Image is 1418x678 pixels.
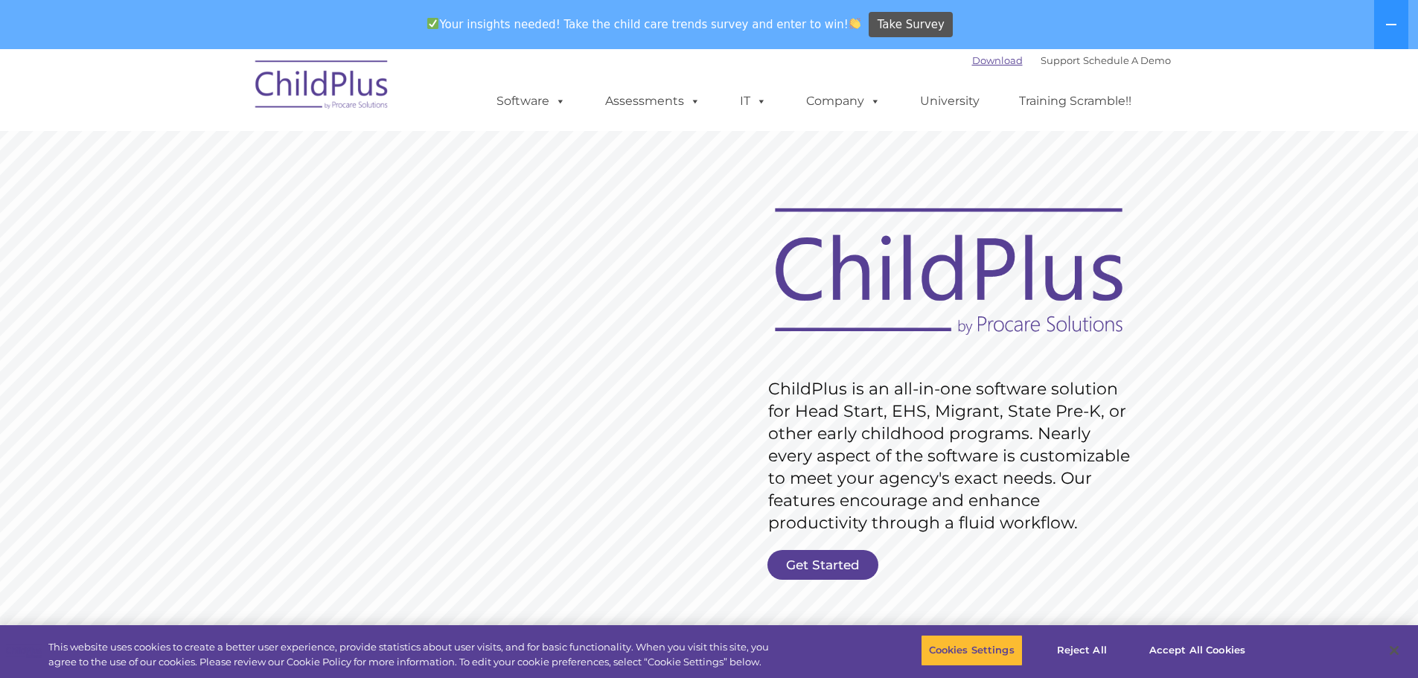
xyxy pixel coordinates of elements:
[1083,54,1171,66] a: Schedule A Demo
[921,635,1023,666] button: Cookies Settings
[590,86,715,116] a: Assessments
[427,18,438,29] img: ✅
[725,86,782,116] a: IT
[1004,86,1146,116] a: Training Scramble!!
[878,12,945,38] span: Take Survey
[849,18,860,29] img: 👏
[767,550,878,580] a: Get Started
[48,640,780,669] div: This website uses cookies to create a better user experience, provide statistics about user visit...
[1378,634,1411,667] button: Close
[768,378,1137,534] rs-layer: ChildPlus is an all-in-one software solution for Head Start, EHS, Migrant, State Pre-K, or other ...
[905,86,994,116] a: University
[248,50,397,124] img: ChildPlus by Procare Solutions
[972,54,1171,66] font: |
[972,54,1023,66] a: Download
[1035,635,1128,666] button: Reject All
[791,86,895,116] a: Company
[1141,635,1253,666] button: Accept All Cookies
[421,10,867,39] span: Your insights needed! Take the child care trends survey and enter to win!
[1041,54,1080,66] a: Support
[869,12,953,38] a: Take Survey
[482,86,581,116] a: Software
